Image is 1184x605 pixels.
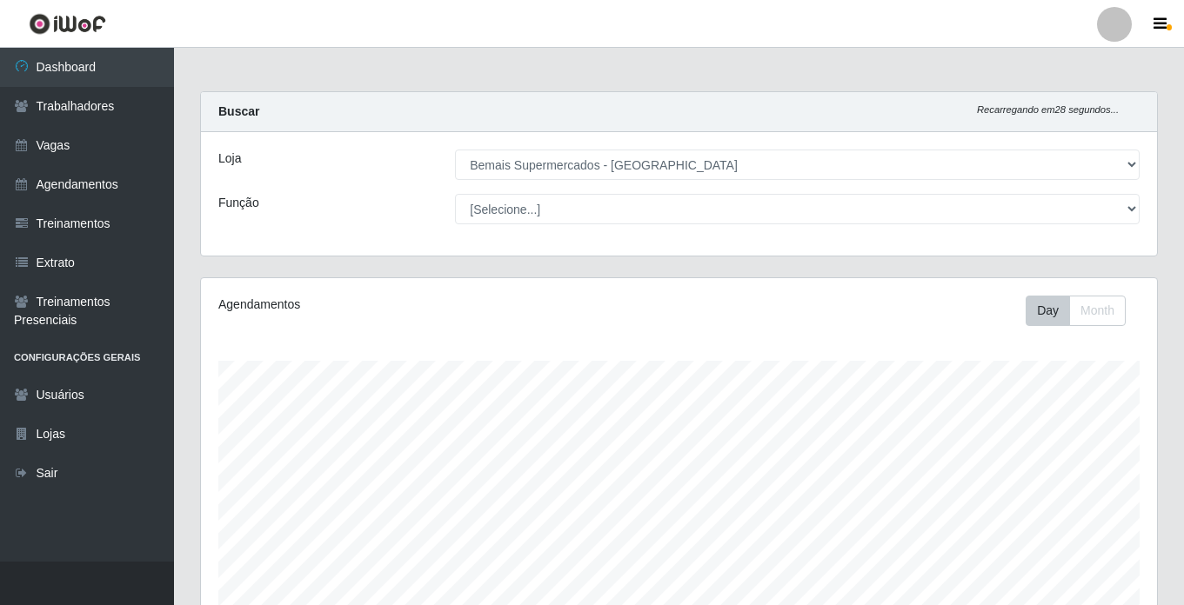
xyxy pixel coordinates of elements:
[29,13,106,35] img: CoreUI Logo
[1026,296,1070,326] button: Day
[218,194,259,212] label: Função
[1026,296,1140,326] div: Toolbar with button groups
[218,296,587,314] div: Agendamentos
[218,150,241,168] label: Loja
[977,104,1119,115] i: Recarregando em 28 segundos...
[218,104,259,118] strong: Buscar
[1069,296,1126,326] button: Month
[1026,296,1126,326] div: First group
